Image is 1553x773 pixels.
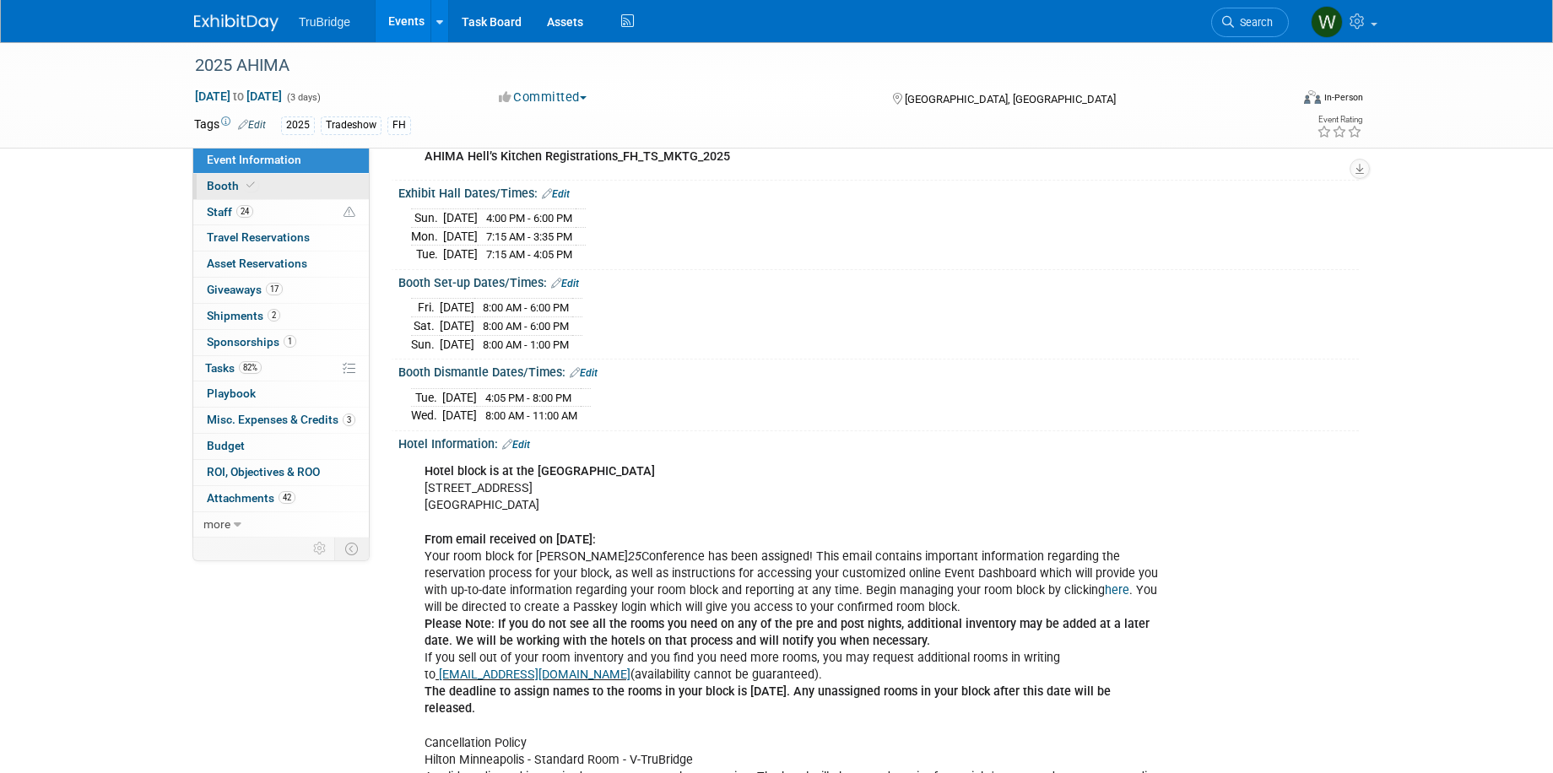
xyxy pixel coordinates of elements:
span: 82% [239,361,262,374]
a: Edit [542,188,570,200]
span: 42 [279,491,295,504]
span: Travel Reservations [207,230,310,244]
a: Budget [193,434,369,459]
span: Asset Reservations [207,257,307,270]
a: Staff24 [193,200,369,225]
span: 24 [236,205,253,218]
a: Tasks82% [193,356,369,381]
span: Potential Scheduling Conflict -- at least one attendee is tagged in another overlapping event. [344,205,355,220]
a: ROI, Objectives & ROO [193,460,369,485]
span: Attachments [207,491,295,505]
span: 4:05 PM - 8:00 PM [485,392,571,404]
td: [DATE] [440,317,474,336]
img: Format-Inperson.png [1304,90,1321,104]
a: Playbook [193,381,369,407]
td: [DATE] [442,407,477,424]
span: Sponsorships [207,335,296,349]
a: Search [1211,8,1289,37]
td: [DATE] [442,388,477,407]
span: Booth [207,179,258,192]
td: [DATE] [443,227,478,246]
span: Staff [207,205,253,219]
span: [DATE] [DATE] [194,89,283,104]
span: 8:00 AM - 11:00 AM [485,409,577,422]
span: 8:00 AM - 1:00 PM [483,338,569,351]
img: ExhibitDay [194,14,279,31]
span: 4:00 PM - 6:00 PM [486,212,572,224]
span: Giveaways [207,283,283,296]
span: Playbook [207,386,256,400]
td: Sun. [411,209,443,228]
span: Event Information [207,153,301,166]
a: Edit [551,278,579,289]
a: Asset Reservations [193,251,369,277]
span: Budget [207,439,245,452]
b: Hotel block is at the [GEOGRAPHIC_DATA] [425,464,655,478]
div: Event Format [1189,88,1363,113]
td: Personalize Event Tab Strip [306,538,335,559]
td: Mon. [411,227,443,246]
span: 7:15 AM - 4:05 PM [486,248,572,261]
span: ROI, Objectives & ROO [207,465,320,478]
div: Exhibit Hall Dates/Times: [398,181,1359,203]
a: Giveaways17 [193,278,369,303]
span: Misc. Expenses & Credits [207,413,355,426]
a: Edit [502,439,530,451]
td: Tue. [411,388,442,407]
b: Please Note: If you do not see all the rooms you need on any of the pre and post nights, addition... [425,617,1150,648]
a: here [1105,583,1129,597]
td: Sun. [411,335,440,353]
span: 1 [284,335,296,348]
a: Edit [570,367,598,379]
td: Wed. [411,407,442,424]
a: [EMAIL_ADDRESS][DOMAIN_NAME] [439,668,630,682]
div: 2025 AHIMA [189,51,1264,81]
td: [DATE] [440,299,474,317]
span: Tasks [205,361,262,375]
a: Shipments2 [193,304,369,329]
span: Shipments [207,309,280,322]
span: 3 [343,414,355,426]
button: Committed [493,89,593,106]
div: FH [387,116,411,134]
b: AHIMA Hell’s Kitchen Registrations_FH_TS_MKTG_2025 [425,149,730,164]
div: Event Rating [1317,116,1362,124]
div: Tradeshow [321,116,381,134]
td: [DATE] [443,246,478,263]
td: [DATE] [440,335,474,353]
td: Tue. [411,246,443,263]
span: (3 days) [285,92,321,103]
td: Sat. [411,317,440,336]
div: In-Person [1323,91,1363,104]
img: Whitni Murase [1311,6,1343,38]
a: more [193,512,369,538]
i: Booth reservation complete [246,181,255,190]
a: Sponsorships1 [193,330,369,355]
td: [DATE] [443,209,478,228]
b: From email received on [DATE]: [425,532,596,547]
span: more [203,517,230,531]
a: Booth [193,174,369,199]
td: Fri. [411,299,440,317]
i: 25 [628,549,641,564]
span: 8:00 AM - 6:00 PM [483,301,569,314]
b: The deadline to assign names to the rooms in your block is [DATE]. Any unassigned rooms in your b... [425,684,1111,716]
div: Hotel Information: [398,431,1359,453]
div: Booth Dismantle Dates/Times: [398,359,1359,381]
span: to [230,89,246,103]
div: Booth Set-up Dates/Times: [398,270,1359,292]
span: 17 [266,283,283,295]
a: Misc. Expenses & Credits3 [193,408,369,433]
a: Edit [238,119,266,131]
span: [GEOGRAPHIC_DATA], [GEOGRAPHIC_DATA] [905,93,1116,105]
span: 7:15 AM - 3:35 PM [486,230,572,243]
span: Search [1234,16,1273,29]
a: Attachments42 [193,486,369,511]
div: 2025 [281,116,315,134]
span: 2 [268,309,280,322]
td: Tags [194,116,266,135]
td: Toggle Event Tabs [335,538,370,559]
span: TruBridge [299,15,350,29]
span: 8:00 AM - 6:00 PM [483,320,569,332]
a: Travel Reservations [193,225,369,251]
